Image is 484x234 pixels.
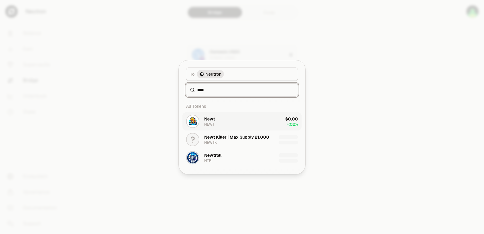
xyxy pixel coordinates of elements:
[204,122,214,127] div: NEWT
[204,116,215,122] div: Newt
[182,112,302,130] button: NEWT LogoNewtNEWT$0.00+3.12%
[190,71,195,77] span: To
[204,140,217,145] div: NEWTK
[186,68,298,81] button: ToNeutron LogoNeutron
[204,152,221,158] div: Newtroll
[204,158,214,163] div: NTRL
[200,72,204,76] img: Neutron Logo
[182,100,302,112] div: All Tokens
[285,116,298,122] div: $0.00
[182,130,302,149] button: Newt Killer | Max Supply 21.000NEWTK
[187,152,199,164] img: NTRL Logo
[187,115,199,127] img: NEWT Logo
[204,134,269,140] div: Newt Killer | Max Supply 21.000
[205,71,221,77] span: Neutron
[182,149,302,167] button: NTRL LogoNewtrollNTRL
[287,122,298,127] span: + 3.12%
